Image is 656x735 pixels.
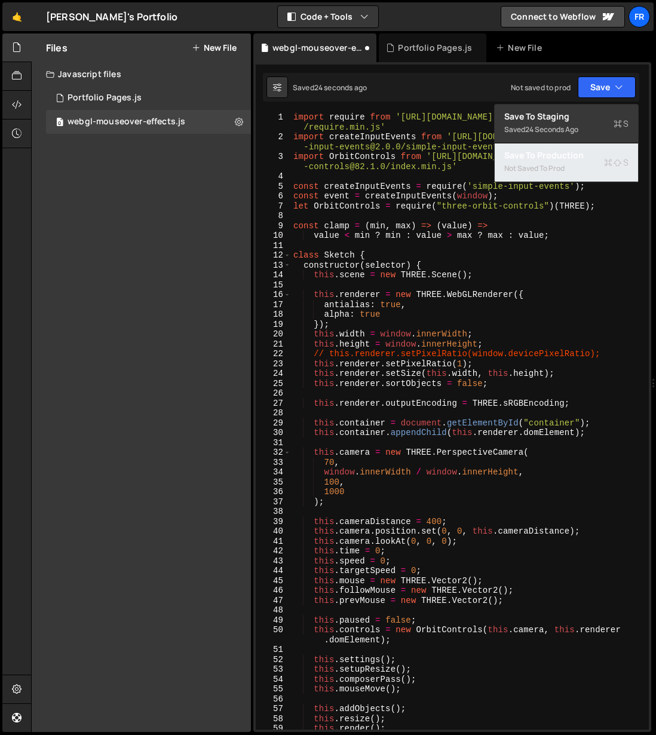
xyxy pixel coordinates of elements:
div: 54 [256,675,291,685]
div: 49 [256,615,291,626]
div: 58 [256,714,291,724]
div: 33 [256,458,291,468]
div: 5 [256,182,291,192]
div: 36 [256,487,291,497]
div: 19 [256,320,291,330]
button: Save to StagingS Saved24 seconds ago [495,105,638,143]
div: Saved [504,122,629,137]
div: [PERSON_NAME]'s Portfolio [46,10,177,24]
div: 24 [256,369,291,379]
div: 11 [256,241,291,251]
div: 51 [256,645,291,655]
h2: Files [46,41,68,54]
div: 6 [256,191,291,201]
div: 24 seconds ago [525,124,578,134]
div: Javascript files [32,62,251,86]
div: 24 seconds ago [314,82,367,93]
span: S [614,118,629,130]
div: 21 [256,339,291,350]
div: Portfolio Pages.js [398,42,472,54]
div: 27 [256,399,291,409]
span: S [604,157,629,169]
button: Save to ProductionS Not saved to prod [495,143,638,182]
div: webgl-mouseover-effects.js [272,42,362,54]
div: 34 [256,467,291,477]
div: 17 [256,300,291,310]
div: 13 [256,261,291,271]
div: Portfolio Pages.js [68,93,142,103]
div: 14 [256,270,291,280]
div: 32 [256,448,291,458]
div: 48 [256,605,291,615]
div: 35 [256,477,291,488]
div: 42 [256,546,291,556]
div: 20 [256,329,291,339]
div: 59 [256,724,291,734]
div: 7 [256,201,291,212]
div: 10 [256,231,291,241]
div: 45 [256,576,291,586]
div: 1 [256,112,291,132]
div: 47 [256,596,291,606]
div: 57 [256,704,291,714]
button: Save [578,76,636,98]
div: 44 [256,566,291,576]
a: 🤙 [2,2,32,31]
div: 30 [256,428,291,438]
span: 0 [56,118,63,128]
div: 9 [256,221,291,231]
div: 40 [256,526,291,537]
div: 4 [256,171,291,182]
div: 56 [256,694,291,705]
div: 43 [256,556,291,566]
div: Not saved to prod [504,161,629,176]
div: 31 [256,438,291,448]
div: Save to Staging [504,111,629,122]
div: 41 [256,537,291,547]
div: 46 [256,586,291,596]
div: 38 [256,507,291,517]
div: 29 [256,418,291,428]
div: 3 [256,152,291,171]
div: 55 [256,684,291,694]
div: 50 [256,625,291,645]
button: New File [192,43,237,53]
div: 37 [256,497,291,507]
div: Save to Production [504,149,629,161]
div: 28 [256,408,291,418]
div: 15 [256,280,291,290]
div: 8 [256,211,291,221]
div: 52 [256,655,291,665]
div: 15729/41794.js [46,86,251,110]
div: 53 [256,664,291,675]
div: 2 [256,132,291,152]
div: 16 [256,290,291,300]
div: 12 [256,250,291,261]
div: 22 [256,349,291,359]
div: webgl-mouseover-effects.js [68,117,185,127]
div: Code + Tools [494,104,639,183]
div: webgl-mouseover-effects.js [46,110,251,134]
a: Connect to Webflow [501,6,625,27]
div: Saved [293,82,367,93]
div: Not saved to prod [511,82,571,93]
div: 23 [256,359,291,369]
div: 39 [256,517,291,527]
a: Fr [629,6,650,27]
div: 25 [256,379,291,389]
button: Code + Tools [278,6,378,27]
div: New File [496,42,546,54]
div: 18 [256,310,291,320]
div: 26 [256,388,291,399]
